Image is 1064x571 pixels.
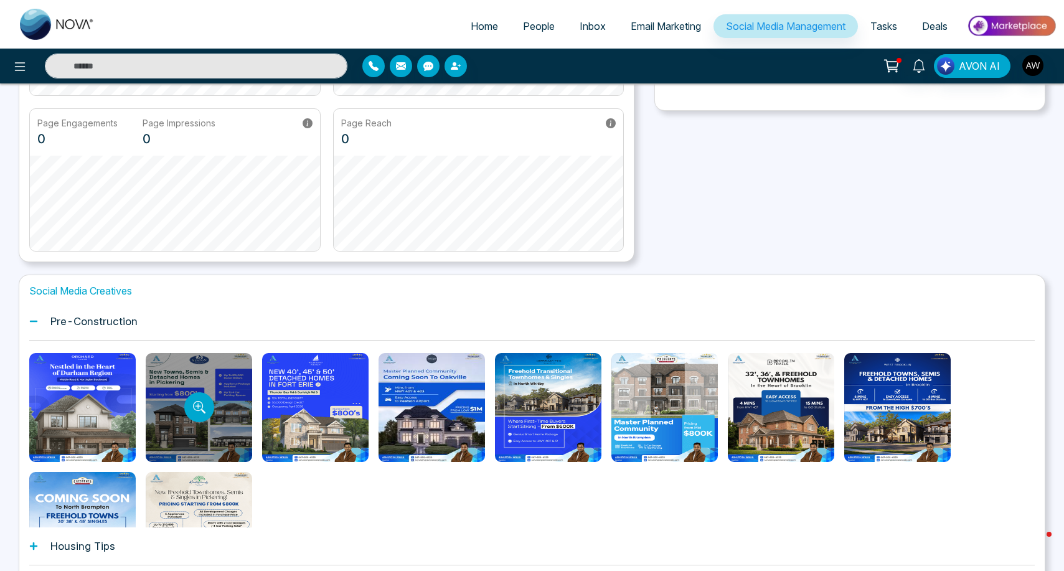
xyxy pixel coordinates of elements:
[458,14,511,38] a: Home
[143,130,215,148] p: 0
[858,14,910,38] a: Tasks
[870,20,897,32] span: Tasks
[959,59,1000,73] span: AVON AI
[143,116,215,130] p: Page Impressions
[1022,55,1043,76] img: User Avatar
[37,116,118,130] p: Page Engagements
[726,20,845,32] span: Social Media Management
[966,12,1057,40] img: Market-place.gif
[20,9,95,40] img: Nova CRM Logo
[523,20,555,32] span: People
[184,392,214,422] button: Preview template
[50,315,138,328] h1: Pre-Construction
[37,130,118,148] p: 0
[910,14,960,38] a: Deals
[341,130,392,148] p: 0
[567,14,618,38] a: Inbox
[922,20,948,32] span: Deals
[341,116,392,130] p: Page Reach
[1022,529,1052,559] iframe: Intercom live chat
[934,54,1010,78] button: AVON AI
[471,20,498,32] span: Home
[713,14,858,38] a: Social Media Management
[580,20,606,32] span: Inbox
[937,57,954,75] img: Lead Flow
[511,14,567,38] a: People
[631,20,701,32] span: Email Marketing
[29,285,1035,297] h1: Social Media Creatives
[618,14,713,38] a: Email Marketing
[50,540,115,552] h1: Housing Tips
